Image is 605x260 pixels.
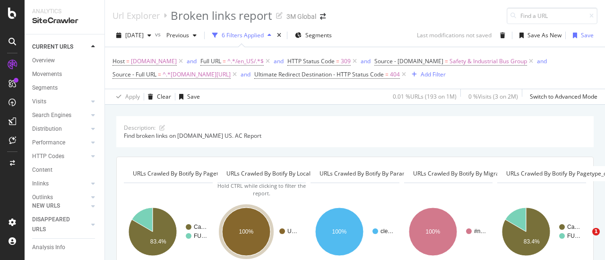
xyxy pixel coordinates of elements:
div: Content [32,165,52,175]
div: Clear [157,92,171,101]
div: Distribution [32,124,62,134]
span: = [336,57,339,65]
span: ^.*[DOMAIN_NAME][URL] [163,68,231,81]
h4: URLs Crawled By Botify By pagetype [131,166,242,181]
div: Save [187,92,200,101]
button: 6 Filters Applied [208,28,275,43]
text: 100% [332,228,347,235]
div: Save [581,31,594,39]
text: FU… [567,233,580,239]
span: Source - Full URL [112,70,156,78]
text: Ca… [194,224,207,230]
span: Hold CTRL while clicking to filter the report. [217,182,306,197]
button: Clear [144,89,171,104]
a: Performance [32,138,88,148]
div: Analytics [32,8,97,16]
iframe: Intercom live chat [573,228,596,251]
span: Host [112,57,125,65]
a: Analysis Info [32,243,98,252]
a: Overview [32,56,98,66]
span: URLs Crawled By Botify By parameters [320,169,421,177]
span: 1 [592,228,600,235]
h4: URLs Crawled By Botify By locale [225,166,328,181]
div: Search Engines [32,110,71,120]
text: U… [287,228,297,235]
span: = [158,70,161,78]
a: DISAPPEARED URLS [32,215,88,235]
div: Analysis Info [32,243,65,252]
button: Save As New [516,28,562,43]
span: Previous [163,31,189,39]
a: CURRENT URLS [32,42,88,52]
div: Apply [125,92,140,101]
button: and [361,57,371,66]
a: Visits [32,97,88,107]
text: #n… [474,228,486,235]
div: 6 Filters Applied [222,31,264,39]
a: HTTP Codes [32,151,88,161]
div: Switch to Advanced Mode [530,92,597,101]
div: and [274,57,284,65]
div: Description: [124,124,156,132]
div: 3M Global [286,12,316,21]
div: Find broken links on [DOMAIN_NAME] US. AC Report [124,132,586,140]
span: HTTP Status Code [287,57,335,65]
span: URLs Crawled By Botify By locale [226,169,314,177]
a: Url Explorer [112,10,160,21]
div: arrow-right-arrow-left [320,13,326,20]
button: Previous [163,28,200,43]
div: Last modifications not saved [417,31,492,39]
div: Segments [32,83,58,93]
button: and [274,57,284,66]
div: and [241,70,251,78]
div: times [275,31,283,40]
text: 83.4% [524,238,540,245]
div: NEW URLS [32,201,60,211]
button: Switch to Advanced Mode [526,89,597,104]
div: and [537,57,547,65]
div: 0.01 % URLs ( 193 on 1M ) [393,92,457,101]
a: Segments [32,83,98,93]
div: Overview [32,56,55,66]
div: SiteCrawler [32,16,97,26]
span: [DOMAIN_NAME] [131,55,177,68]
div: and [361,57,371,65]
span: Safety & Industrial Bus Group [449,55,527,68]
span: = [385,70,389,78]
button: [DATE] [112,28,155,43]
span: 2025 Aug. 10th [125,31,144,39]
div: Inlinks [32,179,49,189]
div: Broken links report [171,8,272,24]
text: 100% [425,228,440,235]
a: NEW URLS [32,201,88,211]
button: and [187,57,197,66]
span: Source - [DOMAIN_NAME] [374,57,443,65]
h4: URLs Crawled By Botify By parameters [318,166,435,181]
button: Save [569,28,594,43]
input: Find a URL [507,8,597,24]
button: Save [175,89,200,104]
div: Visits [32,97,46,107]
span: 309 [341,55,351,68]
button: Apply [112,89,140,104]
span: URLs Crawled By Botify By migration [413,169,509,177]
div: Movements [32,69,62,79]
span: = [126,57,130,65]
div: and [187,57,197,65]
button: Add Filter [408,69,446,80]
text: 83.4% [150,238,166,245]
span: = [223,57,226,65]
text: cle… [380,228,393,235]
a: Inlinks [32,179,88,189]
div: HTTP Codes [32,151,64,161]
a: Content [32,165,98,175]
div: Add Filter [421,70,446,78]
span: Ultimate Redirect Destination - HTTP Status Code [254,70,384,78]
div: DISAPPEARED URLS [32,215,80,235]
div: 0 % Visits ( 3 on 2M ) [468,92,518,101]
div: Outlinks [32,193,53,202]
span: Segments [305,31,332,39]
a: Outlinks [32,193,88,202]
button: and [537,57,547,66]
text: Ca… [567,224,580,230]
